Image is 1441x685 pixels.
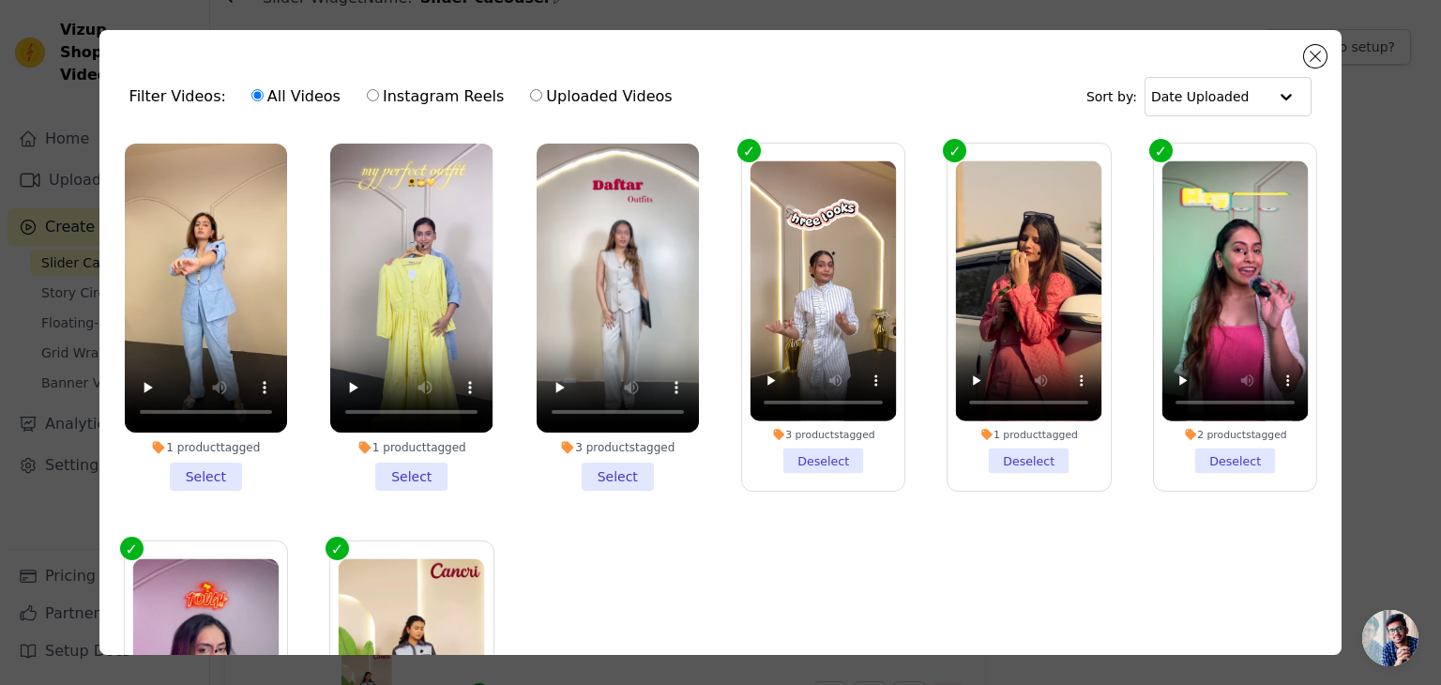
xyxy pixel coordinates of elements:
div: 1 product tagged [956,428,1102,441]
a: Open chat [1362,610,1418,666]
label: Instagram Reels [366,84,505,109]
div: Filter Videos: [129,75,683,118]
div: 3 products tagged [537,440,699,455]
div: 2 products tagged [1162,428,1309,441]
div: Sort by: [1086,77,1312,116]
div: 3 products tagged [751,428,897,441]
div: 1 product tagged [330,440,493,455]
label: Uploaded Videos [529,84,673,109]
button: Close modal [1304,45,1327,68]
div: 1 product tagged [125,440,287,455]
label: All Videos [250,84,341,109]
